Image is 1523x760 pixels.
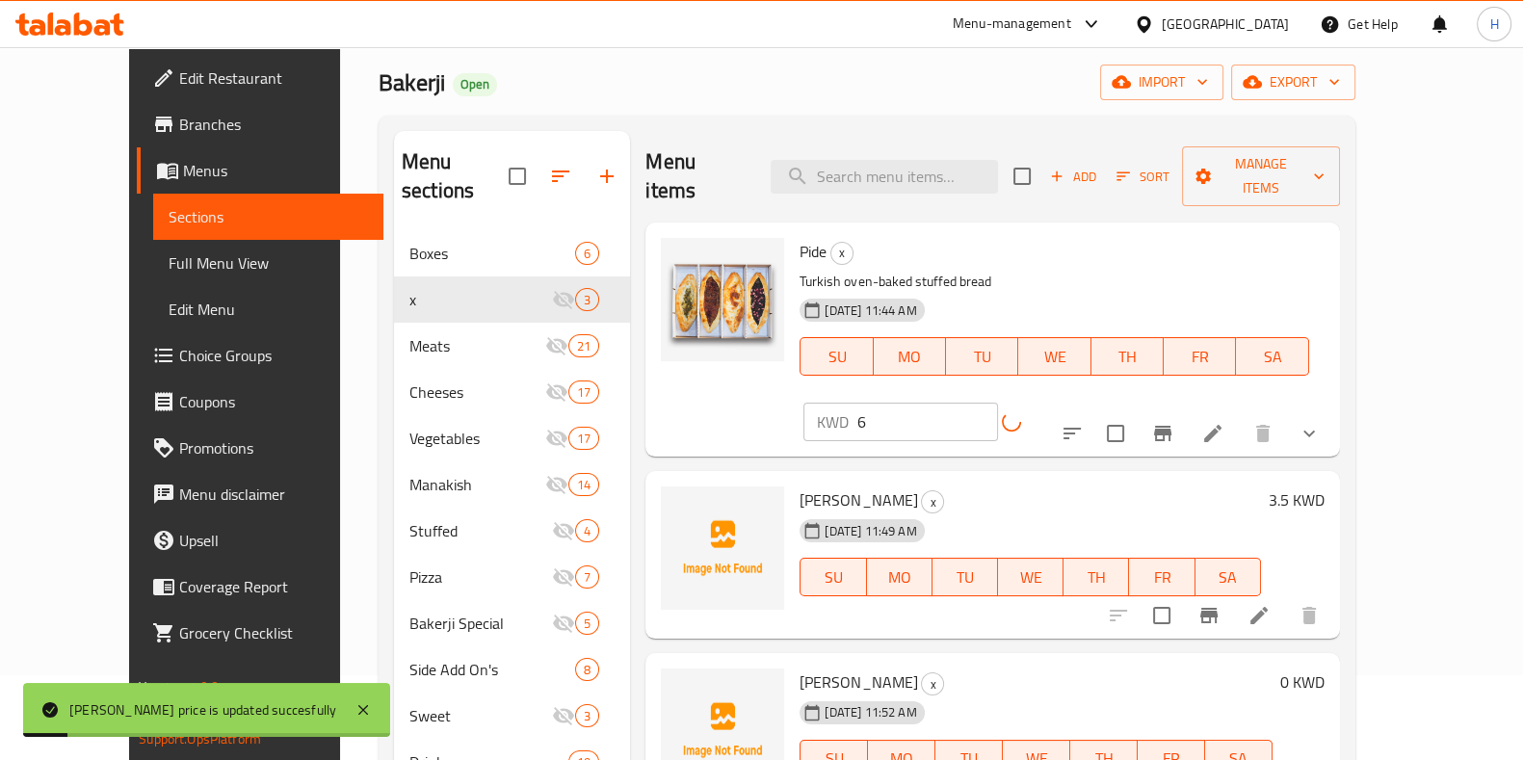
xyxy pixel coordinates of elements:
svg: Inactive section [552,704,575,727]
div: Bakerji Special [409,612,552,635]
h6: 3.5 KWD [1269,486,1325,513]
button: TH [1091,337,1164,376]
a: Edit menu item [1201,422,1224,445]
button: WE [998,558,1063,596]
span: SU [808,343,865,371]
svg: Inactive section [552,565,575,589]
button: Add [1042,162,1104,192]
button: SA [1236,337,1308,376]
span: WE [1006,563,1056,591]
div: Side Add On's8 [394,646,630,693]
span: FR [1171,343,1228,371]
div: x [921,672,944,695]
button: Branch-specific-item [1186,592,1232,639]
span: Sweet [409,704,552,727]
button: TH [1063,558,1129,596]
button: delete [1240,410,1286,457]
span: Manakish [409,473,545,496]
svg: Inactive section [545,427,568,450]
button: TU [946,337,1018,376]
span: Stuffed [409,519,552,542]
div: x3 [394,276,630,323]
span: 4 [576,522,598,540]
img: Fatayer Mashrouha [661,486,784,610]
span: TH [1099,343,1156,371]
div: Sweet3 [394,693,630,739]
span: x [409,288,552,311]
div: items [568,334,599,357]
div: items [575,704,599,727]
a: Menu disclaimer [137,471,383,517]
button: TU [932,558,998,596]
span: TU [940,563,990,591]
button: MO [867,558,932,596]
button: MO [874,337,946,376]
span: Pide [800,237,827,266]
svg: Inactive section [552,288,575,311]
a: Menus [137,147,383,194]
span: 5 [576,615,598,633]
div: x [921,490,944,513]
span: Boxes [409,242,575,265]
span: Add item [1042,162,1104,192]
span: 14 [569,476,598,494]
a: Coupons [137,379,383,425]
a: Edit Menu [153,286,383,332]
span: Sort sections [538,153,584,199]
div: items [575,612,599,635]
div: x [830,242,853,265]
h6: 0 KWD [1280,668,1325,695]
span: WE [1026,343,1083,371]
span: Menu disclaimer [179,483,368,506]
span: [DATE] 11:44 AM [817,301,924,320]
div: Manakish14 [394,461,630,508]
div: Open [453,73,497,96]
span: Edit Menu [169,298,368,321]
span: TU [954,343,1011,371]
a: Full Menu View [153,240,383,286]
button: Sort [1112,162,1174,192]
div: Vegetables17 [394,415,630,461]
span: Select to update [1095,413,1136,454]
div: items [575,242,599,265]
span: Sort items [1104,162,1182,192]
span: 3 [576,707,598,725]
span: TH [1071,563,1121,591]
button: FR [1164,337,1236,376]
a: Branches [137,101,383,147]
span: Side Add On's [409,658,575,681]
span: Grocery Checklist [179,621,368,644]
span: 1.0.0 [190,674,220,699]
a: Upsell [137,517,383,563]
div: [PERSON_NAME] price is updated succesfully [69,699,336,721]
span: [PERSON_NAME] [800,668,917,696]
span: SA [1203,563,1253,591]
img: Pide [661,238,784,361]
button: Branch-specific-item [1140,410,1186,457]
a: Coverage Report [137,563,383,610]
svg: Inactive section [552,519,575,542]
span: Promotions [179,436,368,459]
a: Support.OpsPlatform [139,726,261,751]
span: x [831,242,853,264]
span: Open [453,76,497,92]
span: Select to update [1142,595,1182,636]
a: Promotions [137,425,383,471]
svg: Inactive section [552,612,575,635]
span: Pizza [409,565,552,589]
svg: Inactive section [545,473,568,496]
input: Please enter price [856,403,997,441]
div: Menu-management [953,13,1071,36]
div: Cheeses17 [394,369,630,415]
span: Vegetables [409,427,545,450]
div: items [568,473,599,496]
span: MO [875,563,925,591]
h2: Menu sections [402,147,509,205]
span: [PERSON_NAME] [800,485,917,514]
button: export [1231,65,1355,100]
div: items [575,658,599,681]
a: Edit menu item [1247,604,1271,627]
p: Turkish oven-baked stuffed bread [800,270,1308,294]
